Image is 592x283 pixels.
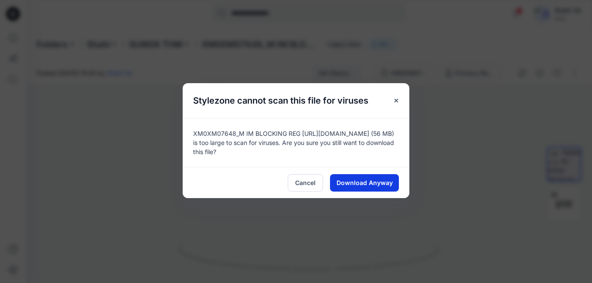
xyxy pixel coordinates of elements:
h5: Stylezone cannot scan this file for viruses [183,83,379,118]
div: XM0XM07648_M IM BLOCKING REG [URL][DOMAIN_NAME] (56 MB) is too large to scan for viruses. Are you... [183,118,409,167]
span: Download Anyway [337,178,393,187]
span: Cancel [295,178,316,187]
button: Download Anyway [330,174,399,192]
button: Close [388,93,404,108]
button: Cancel [288,174,323,192]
